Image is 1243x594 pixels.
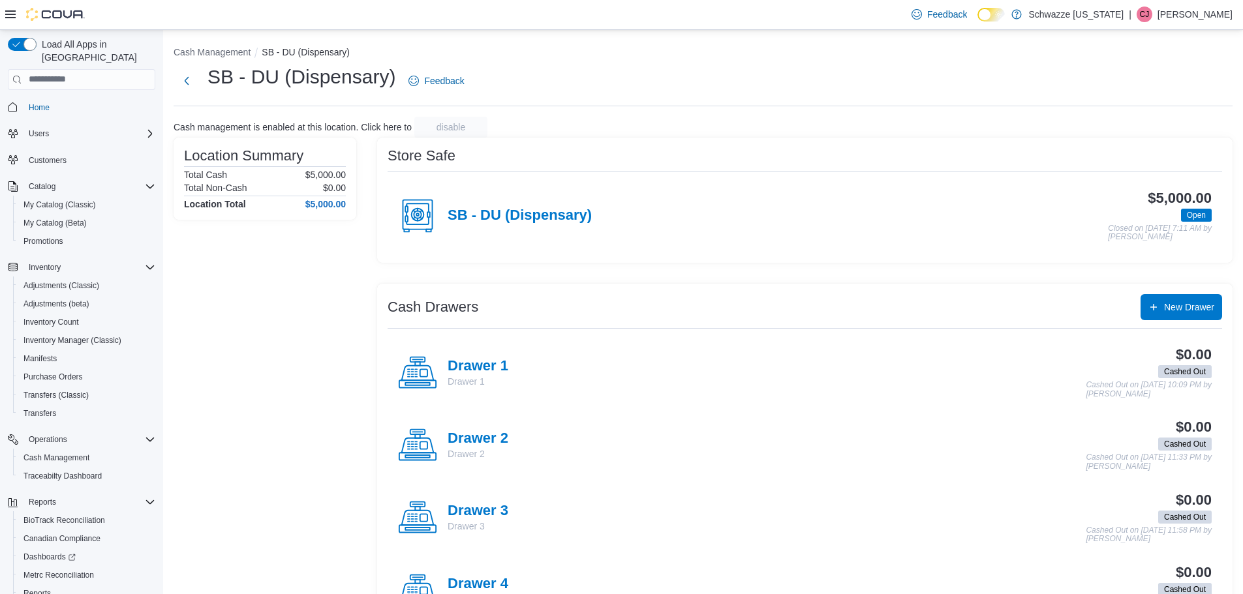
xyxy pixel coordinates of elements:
[23,260,155,275] span: Inventory
[18,333,155,348] span: Inventory Manager (Classic)
[26,8,85,21] img: Cova
[29,128,49,139] span: Users
[13,368,161,386] button: Purchase Orders
[403,68,469,94] a: Feedback
[906,1,972,27] a: Feedback
[23,408,56,419] span: Transfers
[184,148,303,164] h3: Location Summary
[23,152,155,168] span: Customers
[29,497,56,507] span: Reports
[1176,565,1212,580] h3: $0.00
[18,369,88,385] a: Purchase Orders
[18,406,61,421] a: Transfers
[18,197,155,213] span: My Catalog (Classic)
[448,430,508,447] h4: Drawer 2
[18,549,81,565] a: Dashboards
[23,453,89,463] span: Cash Management
[23,494,155,510] span: Reports
[1086,453,1212,471] p: Cashed Out on [DATE] 11:33 PM by [PERSON_NAME]
[1137,7,1152,22] div: Clayton James Willison
[18,197,101,213] a: My Catalog (Classic)
[1164,366,1206,378] span: Cashed Out
[13,349,161,368] button: Manifests
[437,121,465,134] span: disable
[3,430,161,449] button: Operations
[29,434,67,445] span: Operations
[1164,438,1206,450] span: Cashed Out
[37,38,155,64] span: Load All Apps in [GEOGRAPHIC_DATA]
[13,214,161,232] button: My Catalog (Beta)
[13,566,161,584] button: Metrc Reconciliation
[13,467,161,485] button: Traceabilty Dashboard
[13,449,161,467] button: Cash Management
[23,179,61,194] button: Catalog
[18,531,155,546] span: Canadian Compliance
[18,278,155,293] span: Adjustments (Classic)
[13,386,161,404] button: Transfers (Classic)
[23,179,155,194] span: Catalog
[3,177,161,196] button: Catalog
[18,512,110,528] a: BioTrack Reconciliation
[23,515,105,526] span: BioTrack Reconciliation
[927,8,967,21] span: Feedback
[18,567,99,583] a: Metrc Reconciliation
[18,278,104,293] a: Adjustments (Classic)
[1129,7,1131,22] p: |
[18,450,155,466] span: Cash Management
[23,552,76,562] span: Dashboards
[448,503,508,520] h4: Drawer 3
[23,390,89,400] span: Transfers (Classic)
[1158,438,1212,451] span: Cashed Out
[18,531,106,546] a: Canadian Compliance
[1028,7,1124,22] p: Schwazze [US_STATE]
[174,122,412,132] p: Cash management is enabled at this location. Click here to
[18,387,94,403] a: Transfers (Classic)
[23,99,155,115] span: Home
[305,170,346,180] p: $5,000.00
[18,450,95,466] a: Cash Management
[23,432,155,447] span: Operations
[13,529,161,548] button: Canadian Compliance
[29,262,61,273] span: Inventory
[18,296,155,312] span: Adjustments (beta)
[1176,419,1212,435] h3: $0.00
[448,447,508,460] p: Drawer 2
[13,295,161,313] button: Adjustments (beta)
[23,432,72,447] button: Operations
[23,372,83,382] span: Purchase Orders
[3,151,161,170] button: Customers
[424,74,464,87] span: Feedback
[18,314,155,330] span: Inventory Count
[1158,511,1212,524] span: Cashed Out
[13,511,161,529] button: BioTrack Reconciliation
[23,236,63,246] span: Promotions
[184,183,247,193] h6: Total Non-Cash
[305,199,346,209] h4: $5,000.00
[18,369,155,385] span: Purchase Orders
[23,494,61,510] button: Reports
[1140,7,1150,22] span: CJ
[23,471,102,481] span: Traceabilty Dashboard
[184,199,246,209] h4: Location Total
[174,46,1233,61] nav: An example of EuiBreadcrumbs
[18,468,107,484] a: Traceabilty Dashboard
[174,68,200,94] button: Next
[23,570,94,580] span: Metrc Reconciliation
[18,215,92,231] a: My Catalog (Beta)
[1164,511,1206,523] span: Cashed Out
[1181,209,1212,222] span: Open
[23,317,79,327] span: Inventory Count
[23,353,57,364] span: Manifests
[18,296,95,312] a: Adjustments (beta)
[23,100,55,115] a: Home
[23,280,99,291] span: Adjustments (Classic)
[18,549,155,565] span: Dashboards
[1141,294,1222,320] button: New Drawer
[18,406,155,421] span: Transfers
[977,8,1005,22] input: Dark Mode
[1158,7,1233,22] p: [PERSON_NAME]
[18,567,155,583] span: Metrc Reconciliation
[18,314,84,330] a: Inventory Count
[18,512,155,528] span: BioTrack Reconciliation
[23,200,96,210] span: My Catalog (Classic)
